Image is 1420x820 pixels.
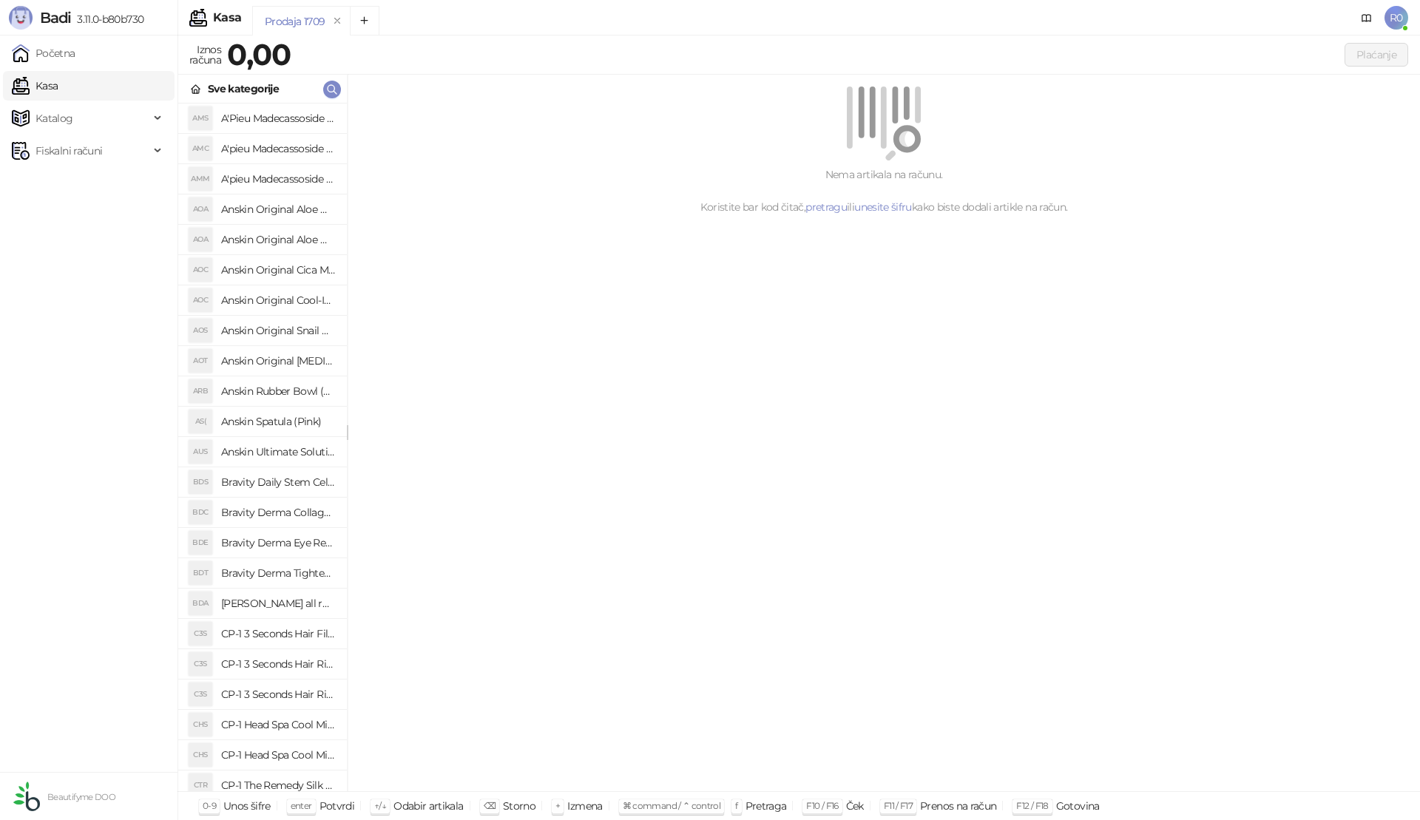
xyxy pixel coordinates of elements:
[374,800,386,811] span: ↑/↓
[12,71,58,101] a: Kasa
[189,622,212,646] div: C3S
[189,106,212,130] div: AMS
[221,258,335,282] h4: Anskin Original Cica Modeling Mask 240g
[189,137,212,160] div: AMC
[203,800,216,811] span: 0-9
[189,349,212,373] div: AOT
[806,800,838,811] span: F10 / F16
[365,166,1402,215] div: Nema artikala na računu. Koristite bar kod čitač, ili kako biste dodali artikle na račun.
[265,13,325,30] div: Prodaja 1709
[1355,6,1379,30] a: Dokumentacija
[189,682,212,706] div: C3S
[12,38,75,68] a: Početna
[221,501,335,524] h4: Bravity Derma Collagen Eye Cream
[189,713,212,736] div: CHS
[221,197,335,221] h4: Anskin Original Aloe Modeling Mask (Refill) 240g
[328,15,347,27] button: remove
[221,106,335,130] h4: A'Pieu Madecassoside Sleeping Mask
[319,796,355,816] div: Potvrdi
[208,81,279,97] div: Sve kategorije
[221,440,335,464] h4: Anskin Ultimate Solution Modeling Activator 1000ml
[221,228,335,251] h4: Anskin Original Aloe Modeling Mask 1kg
[221,682,335,706] h4: CP-1 3 Seconds Hair Ringer Hair Fill-up Ampoule
[221,288,335,312] h4: Anskin Original Cool-Ice Modeling Mask 1kg
[189,470,212,494] div: BDS
[221,743,335,767] h4: CP-1 Head Spa Cool Mint Shampoo
[221,319,335,342] h4: Anskin Original Snail Modeling Mask 1kg
[221,167,335,191] h4: A'pieu Madecassoside Moisture Gel Cream
[1056,796,1100,816] div: Gotovina
[71,13,143,26] span: 3.11.0-b80b730
[745,796,787,816] div: Pretraga
[555,800,560,811] span: +
[189,652,212,676] div: C3S
[189,228,212,251] div: AOA
[221,652,335,676] h4: CP-1 3 Seconds Hair Ringer Hair Fill-up Ampoule
[178,104,347,791] div: grid
[189,410,212,433] div: AS(
[221,713,335,736] h4: CP-1 Head Spa Cool Mint Shampoo
[221,622,335,646] h4: CP-1 3 Seconds Hair Fill-up Waterpack
[221,531,335,555] h4: Bravity Derma Eye Repair Ampoule
[189,592,212,615] div: BDA
[735,800,737,811] span: f
[854,200,912,214] a: unesite šifru
[189,258,212,282] div: AOC
[189,167,212,191] div: AMM
[221,470,335,494] h4: Bravity Daily Stem Cell Sleeping Pack
[1345,43,1408,67] button: Plaćanje
[221,379,335,403] h4: Anskin Rubber Bowl (Pink)
[393,796,463,816] div: Odabir artikala
[35,136,102,166] span: Fiskalni računi
[213,12,241,24] div: Kasa
[623,800,721,811] span: ⌘ command / ⌃ control
[189,561,212,585] div: BDT
[1016,800,1048,811] span: F12 / F18
[846,796,864,816] div: Ček
[227,36,291,72] strong: 0,00
[223,796,271,816] div: Unos šifre
[189,319,212,342] div: AOS
[35,104,73,133] span: Katalog
[221,137,335,160] h4: A'pieu Madecassoside Cream 2X
[189,773,212,797] div: CTR
[291,800,312,811] span: enter
[484,800,496,811] span: ⌫
[805,200,847,214] a: pretragu
[189,197,212,221] div: AOA
[189,379,212,403] div: ARB
[221,410,335,433] h4: Anskin Spatula (Pink)
[221,349,335,373] h4: Anskin Original [MEDICAL_DATA] Modeling Mask 240g
[920,796,996,816] div: Prenos na račun
[189,440,212,464] div: AUS
[189,501,212,524] div: BDC
[186,40,224,70] div: Iznos računa
[350,6,379,35] button: Add tab
[12,782,41,811] img: 64x64-companyLogo-432ed541-86f2-4000-a6d6-137676e77c9d.png
[503,796,535,816] div: Storno
[189,288,212,312] div: AOC
[9,6,33,30] img: Logo
[884,800,913,811] span: F11 / F17
[221,561,335,585] h4: Bravity Derma Tightening Neck Ampoule
[567,796,602,816] div: Izmena
[1384,6,1408,30] span: R0
[47,792,115,802] small: Beautifyme DOO
[40,9,71,27] span: Badi
[221,773,335,797] h4: CP-1 The Remedy Silk Essence
[221,592,335,615] h4: [PERSON_NAME] all round modeling powder
[189,531,212,555] div: BDE
[189,743,212,767] div: CHS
